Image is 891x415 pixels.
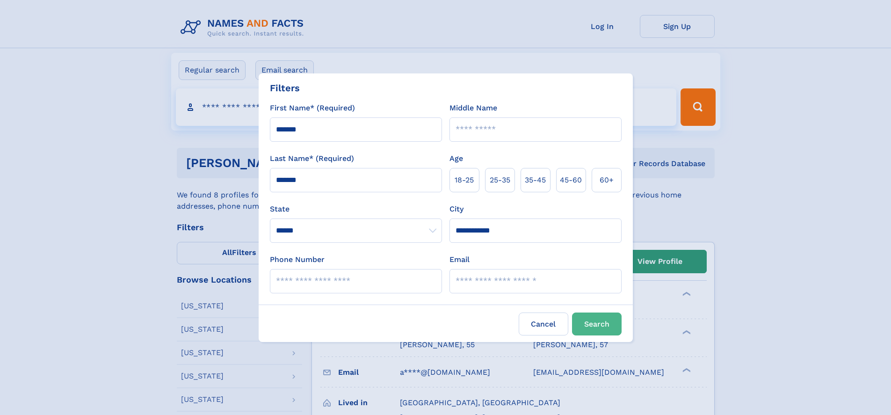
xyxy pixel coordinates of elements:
[270,102,355,114] label: First Name* (Required)
[525,175,546,186] span: 35‑45
[449,204,464,215] label: City
[270,81,300,95] div: Filters
[270,254,325,265] label: Phone Number
[560,175,582,186] span: 45‑60
[455,175,474,186] span: 18‑25
[449,102,497,114] label: Middle Name
[572,313,622,335] button: Search
[449,153,463,164] label: Age
[270,204,442,215] label: State
[270,153,354,164] label: Last Name* (Required)
[519,313,568,335] label: Cancel
[449,254,470,265] label: Email
[600,175,614,186] span: 60+
[490,175,510,186] span: 25‑35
